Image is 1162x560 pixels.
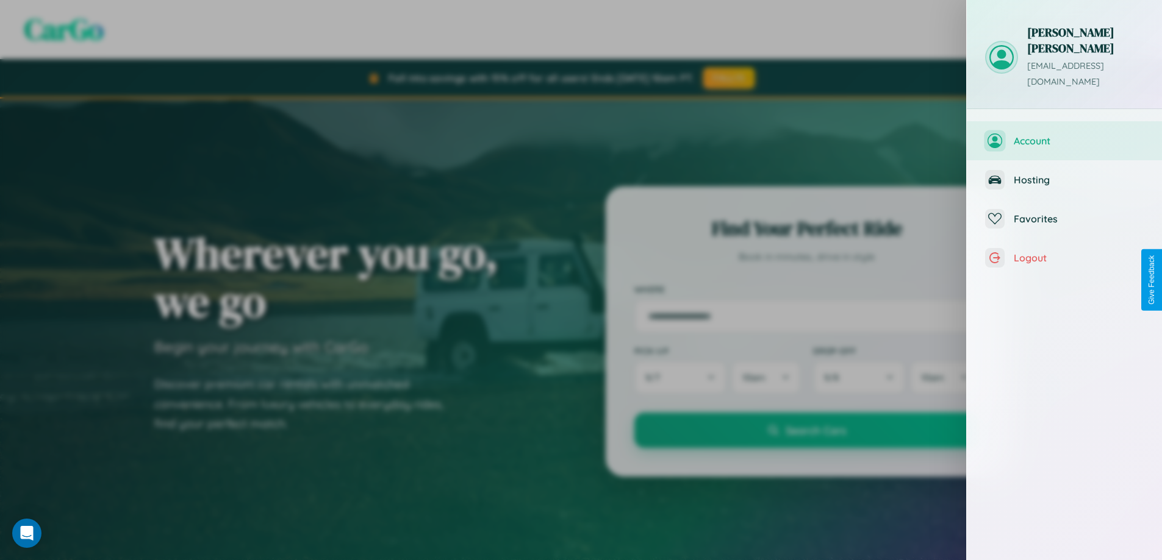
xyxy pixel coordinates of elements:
div: Give Feedback [1147,255,1156,305]
span: Logout [1014,252,1144,264]
span: Hosting [1014,174,1144,186]
h3: [PERSON_NAME] [PERSON_NAME] [1027,24,1144,56]
button: Logout [967,238,1162,277]
button: Hosting [967,160,1162,199]
span: Account [1014,135,1144,147]
p: [EMAIL_ADDRESS][DOMAIN_NAME] [1027,58,1144,90]
button: Account [967,121,1162,160]
span: Favorites [1014,213,1144,225]
button: Favorites [967,199,1162,238]
div: Open Intercom Messenger [12,519,41,548]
